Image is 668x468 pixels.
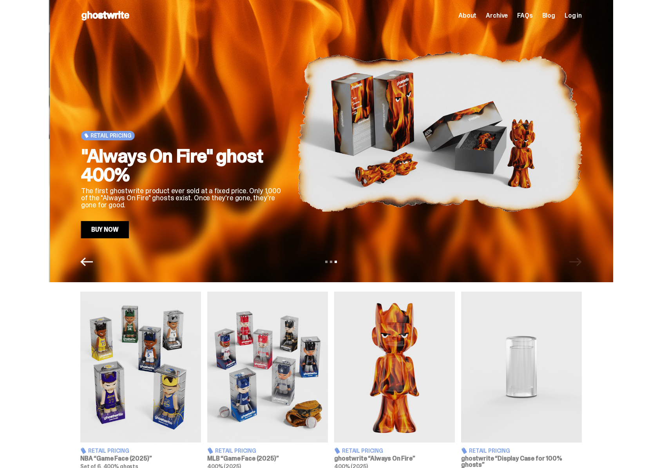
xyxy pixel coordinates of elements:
[486,13,508,19] a: Archive
[342,448,383,453] span: Retail Pricing
[207,455,328,462] h3: MLB “Game Face (2025)”
[330,261,332,263] button: View slide 2
[81,221,129,238] a: Buy Now
[334,455,455,462] h3: ghostwrite “Always On Fire”
[469,448,510,453] span: Retail Pricing
[88,448,129,453] span: Retail Pricing
[81,147,285,184] h2: "Always On Fire" ghost 400%
[334,292,455,443] img: Always On Fire
[335,261,337,263] button: View slide 3
[542,13,555,19] a: Blog
[461,455,582,468] h3: ghostwrite “Display Case for 100% ghosts”
[215,448,256,453] span: Retail Pricing
[565,13,582,19] a: Log in
[458,13,476,19] a: About
[325,261,328,263] button: View slide 1
[297,24,583,238] img: "Always On Fire" ghost 400%
[80,455,201,462] h3: NBA “Game Face (2025)”
[80,292,201,443] img: Game Face (2025)
[80,256,93,268] button: Previous
[81,187,285,209] p: The first ghostwrite product ever sold at a fixed price. Only 1,000 of the "Always On Fire" ghost...
[461,292,582,443] img: Display Case for 100% ghosts
[517,13,532,19] a: FAQs
[91,132,132,139] span: Retail Pricing
[207,292,328,443] img: Game Face (2025)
